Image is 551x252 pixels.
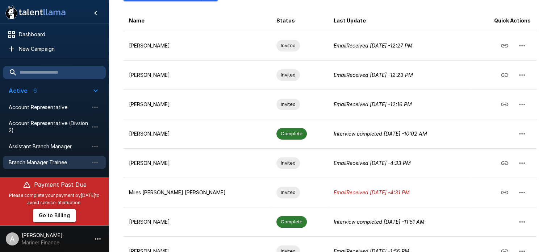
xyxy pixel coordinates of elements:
p: [PERSON_NAME] [129,42,265,49]
span: Copy Interview Link [496,159,513,165]
i: Email Received [DATE] - 12:23 PM [334,72,413,78]
span: Complete [276,130,307,137]
i: Email Received [DATE] - 12:27 PM [334,42,413,49]
th: Last Update [328,11,471,31]
th: Name [123,11,271,31]
p: [PERSON_NAME] [129,71,265,79]
i: Email Received [DATE] - 4:31 PM [334,189,410,195]
p: [PERSON_NAME] [129,218,265,226]
p: Miles [PERSON_NAME] [PERSON_NAME] [129,189,265,196]
span: Copy Interview Link [496,42,513,48]
i: Email Received [DATE] - 12:16 PM [334,101,412,107]
p: [PERSON_NAME] [129,101,265,108]
span: Copy Interview Link [496,189,513,195]
span: Invited [276,71,300,78]
span: Invited [276,189,300,196]
span: Copy Interview Link [496,100,513,107]
span: Invited [276,160,300,166]
i: Email Received [DATE] - 4:33 PM [334,160,411,166]
span: Copy Interview Link [496,71,513,77]
i: Interview completed [DATE] - 11:51 AM [334,219,425,225]
span: Invited [276,42,300,49]
i: Interview completed [DATE] - 10:02 AM [334,131,427,137]
span: Invited [276,101,300,108]
p: [PERSON_NAME] [129,130,265,137]
span: Complete [276,218,307,225]
th: Status [271,11,328,31]
p: [PERSON_NAME] [129,160,265,167]
th: Quick Actions [471,11,537,31]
